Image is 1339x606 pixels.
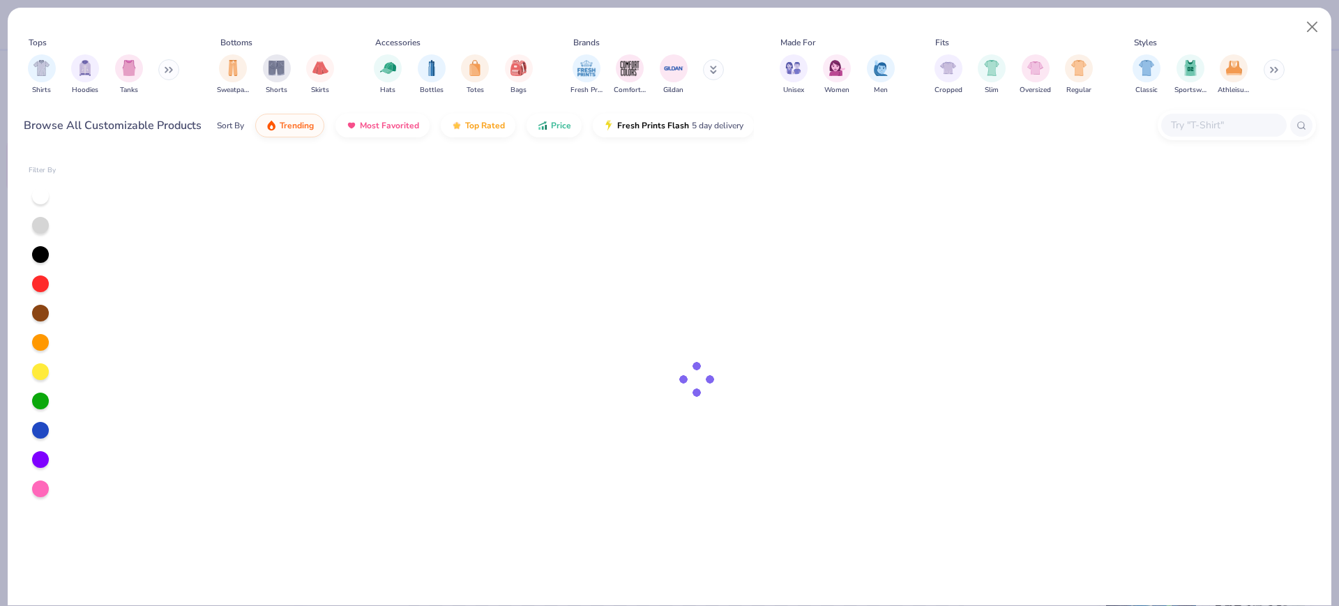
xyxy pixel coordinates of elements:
img: Skirts Image [312,60,328,76]
div: filter for Regular [1065,54,1093,96]
button: Top Rated [441,114,515,137]
img: TopRated.gif [451,120,462,131]
span: Hoodies [72,85,98,96]
img: Regular Image [1071,60,1087,76]
div: filter for Women [823,54,851,96]
div: Made For [780,36,815,49]
button: filter button [505,54,533,96]
span: Shirts [32,85,51,96]
img: Comfort Colors Image [619,58,640,79]
button: filter button [1218,54,1250,96]
button: filter button [115,54,143,96]
div: filter for Hats [374,54,402,96]
span: Regular [1066,85,1091,96]
div: filter for Totes [461,54,489,96]
img: Hoodies Image [77,60,93,76]
div: filter for Shorts [263,54,291,96]
img: Bags Image [510,60,526,76]
button: Trending [255,114,324,137]
button: filter button [71,54,99,96]
img: Slim Image [984,60,999,76]
span: Slim [985,85,999,96]
span: Unisex [783,85,804,96]
div: filter for Skirts [306,54,334,96]
div: filter for Oversized [1020,54,1051,96]
div: filter for Sportswear [1174,54,1206,96]
div: filter for Athleisure [1218,54,1250,96]
div: filter for Tanks [115,54,143,96]
span: Price [551,120,571,131]
span: Comfort Colors [614,85,646,96]
span: Sweatpants [217,85,249,96]
div: filter for Men [867,54,895,96]
div: filter for Hoodies [71,54,99,96]
span: Skirts [311,85,329,96]
img: Totes Image [467,60,483,76]
button: filter button [461,54,489,96]
span: Totes [467,85,484,96]
span: Top Rated [465,120,505,131]
button: filter button [823,54,851,96]
img: Sweatpants Image [225,60,241,76]
span: Trending [280,120,314,131]
img: Sportswear Image [1183,60,1198,76]
span: Women [824,85,849,96]
button: filter button [306,54,334,96]
button: filter button [935,54,962,96]
span: Cropped [935,85,962,96]
button: filter button [1020,54,1051,96]
span: Oversized [1020,85,1051,96]
div: Browse All Customizable Products [24,117,202,134]
button: filter button [867,54,895,96]
button: filter button [418,54,446,96]
div: Bottoms [220,36,252,49]
span: Hats [380,85,395,96]
div: filter for Gildan [660,54,688,96]
span: Bags [510,85,527,96]
img: most_fav.gif [346,120,357,131]
div: filter for Fresh Prints [570,54,603,96]
div: Styles [1134,36,1157,49]
button: filter button [978,54,1006,96]
div: Fits [935,36,949,49]
span: Athleisure [1218,85,1250,96]
span: Men [874,85,888,96]
div: Accessories [375,36,421,49]
img: trending.gif [266,120,277,131]
span: Gildan [663,85,683,96]
button: filter button [780,54,808,96]
img: Classic Image [1139,60,1155,76]
button: Close [1299,14,1326,40]
img: Athleisure Image [1226,60,1242,76]
button: filter button [1065,54,1093,96]
button: filter button [1133,54,1160,96]
span: Bottles [420,85,444,96]
button: filter button [374,54,402,96]
button: filter button [660,54,688,96]
img: Oversized Image [1027,60,1043,76]
button: filter button [614,54,646,96]
img: Women Image [829,60,845,76]
img: Fresh Prints Image [576,58,597,79]
div: Sort By [217,119,244,132]
span: Fresh Prints Flash [617,120,689,131]
img: Shirts Image [33,60,50,76]
div: filter for Classic [1133,54,1160,96]
img: Cropped Image [940,60,956,76]
div: filter for Shirts [28,54,56,96]
span: Most Favorited [360,120,419,131]
button: filter button [570,54,603,96]
button: Fresh Prints Flash5 day delivery [593,114,754,137]
div: filter for Bottles [418,54,446,96]
span: Sportswear [1174,85,1206,96]
button: Price [527,114,582,137]
button: Most Favorited [335,114,430,137]
span: Shorts [266,85,287,96]
img: Bottles Image [424,60,439,76]
button: filter button [28,54,56,96]
img: flash.gif [603,120,614,131]
img: Men Image [873,60,888,76]
button: filter button [1174,54,1206,96]
div: filter for Sweatpants [217,54,249,96]
img: Unisex Image [785,60,801,76]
